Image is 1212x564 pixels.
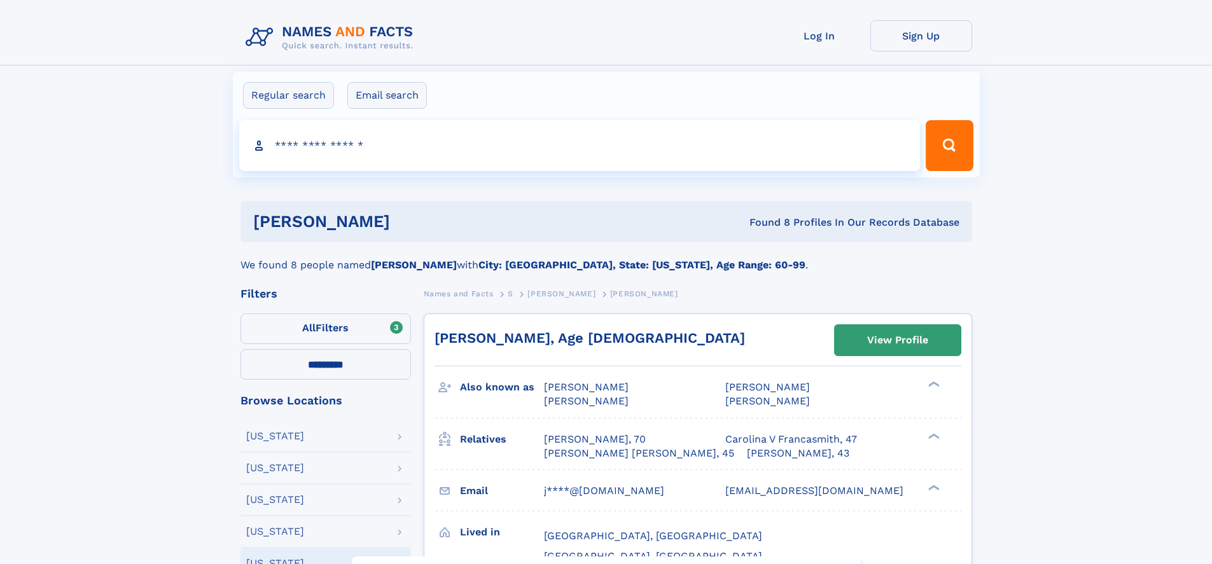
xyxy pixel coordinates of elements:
[508,285,513,301] a: S
[544,395,629,407] span: [PERSON_NAME]
[926,120,973,171] button: Search Button
[610,289,678,298] span: [PERSON_NAME]
[747,446,849,460] a: [PERSON_NAME], 43
[508,289,513,298] span: S
[725,395,810,407] span: [PERSON_NAME]
[240,242,972,273] div: We found 8 people named with .
[460,429,544,450] h3: Relatives
[835,325,961,355] a: View Profile
[478,259,805,271] b: City: [GEOGRAPHIC_DATA], State: [US_STATE], Age Range: 60-99
[769,20,870,52] a: Log In
[527,285,596,301] a: [PERSON_NAME]
[569,216,959,230] div: Found 8 Profiles In Our Records Database
[253,214,570,230] h1: [PERSON_NAME]
[246,431,304,441] div: [US_STATE]
[302,322,316,334] span: All
[460,480,544,502] h3: Email
[544,530,762,542] span: [GEOGRAPHIC_DATA], [GEOGRAPHIC_DATA]
[870,20,972,52] a: Sign Up
[424,285,494,301] a: Names and Facts
[544,432,646,446] a: [PERSON_NAME], 70
[725,432,857,446] a: Carolina V Francasmith, 47
[239,120,921,171] input: search input
[460,376,544,398] h3: Also known as
[925,380,940,389] div: ❯
[243,82,334,109] label: Regular search
[460,521,544,543] h3: Lived in
[544,381,629,393] span: [PERSON_NAME]
[544,550,762,562] span: [GEOGRAPHIC_DATA], [GEOGRAPHIC_DATA]
[246,463,304,473] div: [US_STATE]
[240,288,411,299] div: Filters
[867,326,928,355] div: View Profile
[371,259,457,271] b: [PERSON_NAME]
[240,313,411,344] label: Filters
[544,446,734,460] a: [PERSON_NAME] [PERSON_NAME], 45
[435,330,745,346] a: [PERSON_NAME], Age [DEMOGRAPHIC_DATA]
[725,381,810,393] span: [PERSON_NAME]
[246,495,304,505] div: [US_STATE]
[347,82,427,109] label: Email search
[240,20,424,55] img: Logo Names and Facts
[527,289,596,298] span: [PERSON_NAME]
[925,432,940,440] div: ❯
[925,483,940,492] div: ❯
[725,485,903,497] span: [EMAIL_ADDRESS][DOMAIN_NAME]
[246,526,304,537] div: [US_STATE]
[240,395,411,406] div: Browse Locations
